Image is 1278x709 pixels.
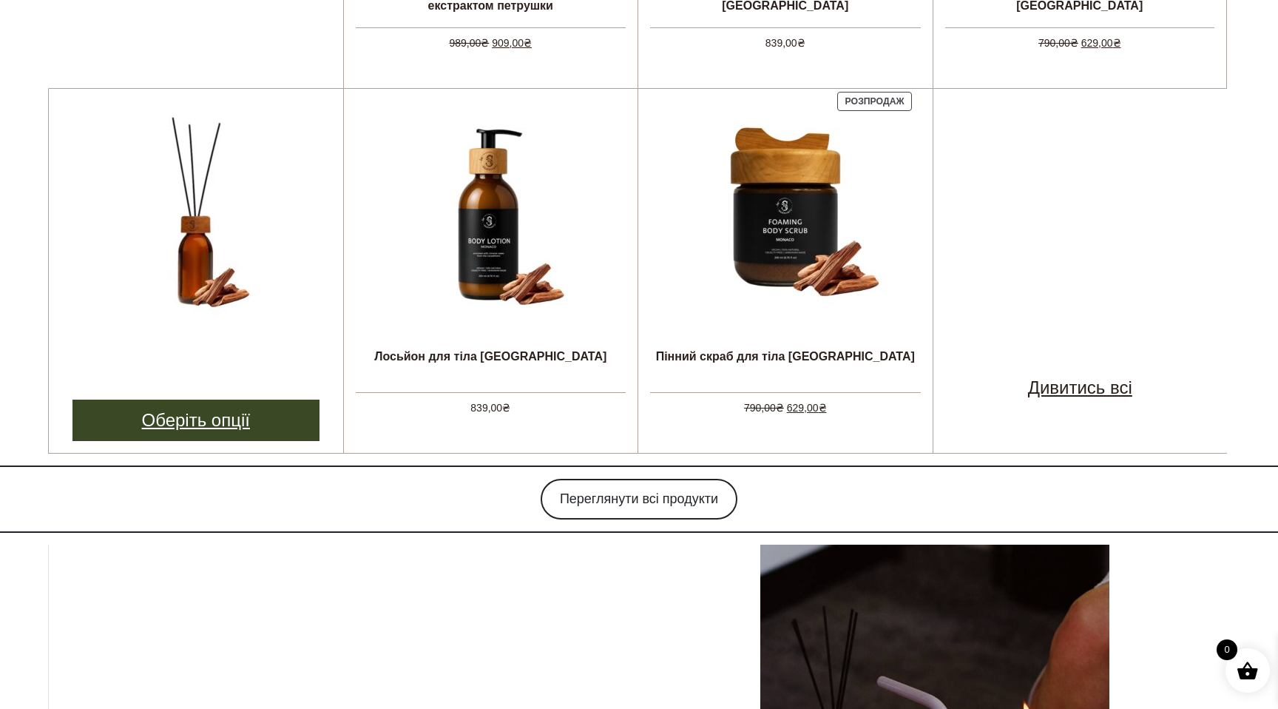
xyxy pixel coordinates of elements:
[797,37,805,49] span: ₴
[776,402,784,414] span: ₴
[374,89,606,392] a: Лосьйон для тіла MONACO Лосьйон для тіла [GEOGRAPHIC_DATA]
[85,104,307,326] img: Аромадифузор MONACO [ром, дерево, мускус, амаретто]
[449,37,489,49] span: 989,00
[656,349,915,379] div: Пінний скраб для тіла [GEOGRAPHIC_DATA]
[1028,374,1132,401] a: Дивитись всі
[481,37,489,49] span: ₴
[72,400,319,441] a: Виберіть опції для " Аромадифузор MONACO [ром, дерево, мускус, амаретто]"
[787,402,827,414] span: 629,00
[1113,37,1121,49] span: ₴
[85,89,307,388] a: Аромадифузор MONACO [ром, дерево, мускус, амаретто]
[1070,37,1078,49] span: ₴
[1217,639,1237,660] span: 0
[765,37,805,49] span: 839,00
[492,37,532,49] span: 909,00
[1038,37,1078,49] span: 790,00
[524,37,532,49] span: ₴
[379,104,601,326] img: Лосьйон для тіла MONACO
[845,96,905,107] span: Розпродаж
[819,402,827,414] span: ₴
[656,89,915,392] a: Пінний скраб для тіла MONACO Пінний скраб для тіла [GEOGRAPHIC_DATA]
[374,349,606,379] div: Лосьйон для тіла [GEOGRAPHIC_DATA]
[1081,37,1121,49] span: 629,00
[674,104,896,326] img: Пінний скраб для тіла MONACO
[744,402,784,414] span: 790,00
[541,479,737,520] a: Переглянути всі продукти
[502,402,510,414] span: ₴
[470,402,510,414] span: 839,00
